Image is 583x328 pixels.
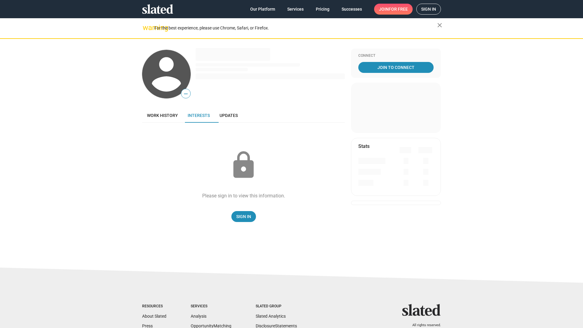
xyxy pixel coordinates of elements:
[231,211,256,222] a: Sign In
[374,4,413,15] a: Joinfor free
[154,24,437,32] div: For the best experience, please use Chrome, Safari, or Firefox.
[183,108,215,123] a: Interests
[220,113,238,118] span: Updates
[142,314,166,319] a: About Slated
[142,108,183,123] a: Work history
[215,108,243,123] a: Updates
[282,4,309,15] a: Services
[181,90,190,98] span: —
[191,314,206,319] a: Analysis
[342,4,362,15] span: Successes
[228,150,259,180] mat-icon: lock
[147,113,178,118] span: Work history
[358,53,434,58] div: Connect
[236,211,251,222] span: Sign In
[202,193,285,199] div: Please sign in to view this information.
[191,304,231,309] div: Services
[416,4,441,15] a: Sign in
[421,4,436,14] span: Sign in
[245,4,280,15] a: Our Platform
[311,4,334,15] a: Pricing
[358,143,370,149] mat-card-title: Stats
[436,22,443,29] mat-icon: close
[316,4,329,15] span: Pricing
[250,4,275,15] span: Our Platform
[142,304,166,309] div: Resources
[143,24,150,31] mat-icon: warning
[358,62,434,73] a: Join To Connect
[360,62,432,73] span: Join To Connect
[256,314,286,319] a: Slated Analytics
[379,4,408,15] span: Join
[287,4,304,15] span: Services
[337,4,367,15] a: Successes
[188,113,210,118] span: Interests
[389,4,408,15] span: for free
[256,304,297,309] div: Slated Group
